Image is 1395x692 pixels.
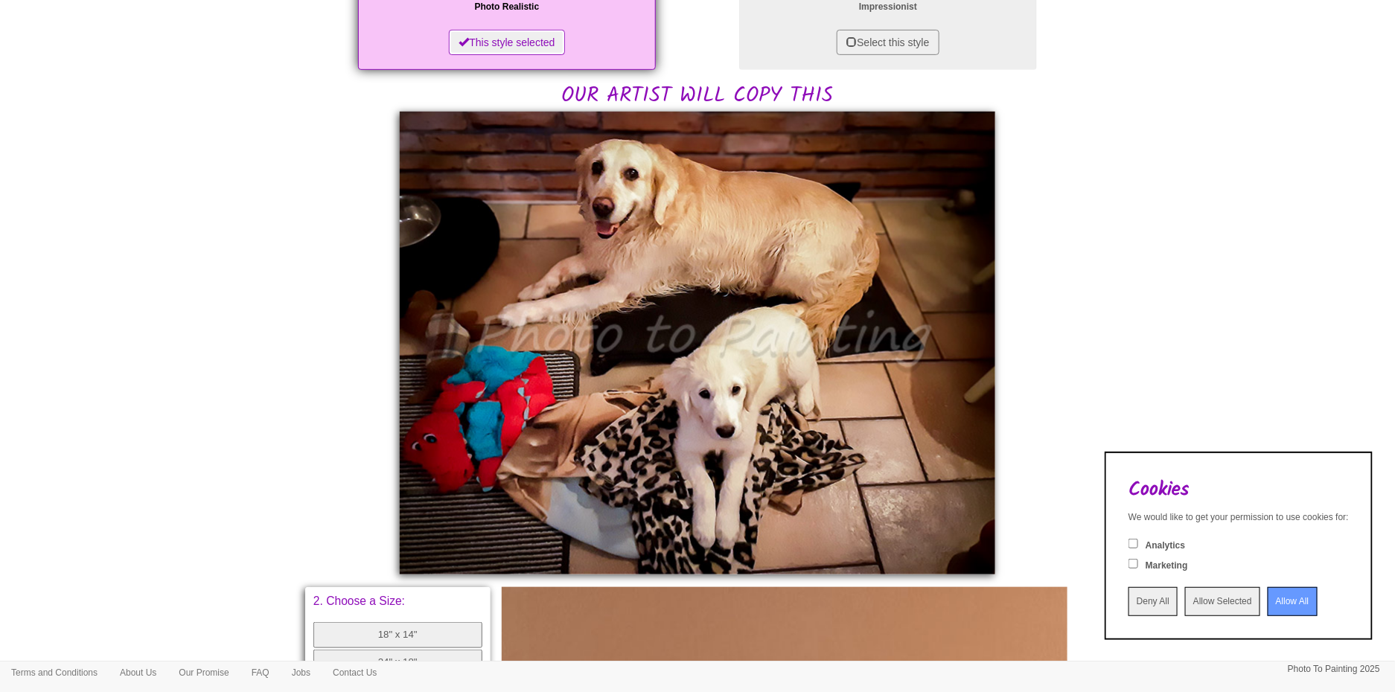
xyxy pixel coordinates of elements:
a: Jobs [281,661,322,684]
a: Our Promise [167,661,240,684]
button: 18" x 14" [313,622,482,648]
a: About Us [109,661,167,684]
a: Contact Us [322,661,388,684]
label: Analytics [1146,539,1185,552]
button: Select this style [837,30,939,55]
input: Allow Selected [1185,587,1260,616]
img: Maurice, please would you: [400,112,995,574]
input: Allow All [1268,587,1318,616]
a: FAQ [240,661,281,684]
input: Deny All [1129,587,1178,616]
button: This style selected [449,30,564,55]
h2: Cookies [1129,479,1349,501]
button: 24" x 18" [313,650,482,676]
label: Marketing [1146,560,1188,572]
p: Photo To Painting 2025 [1288,661,1380,677]
div: We would like to get your permission to use cookies for: [1129,511,1349,524]
p: 2. Choose a Size: [313,595,482,607]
